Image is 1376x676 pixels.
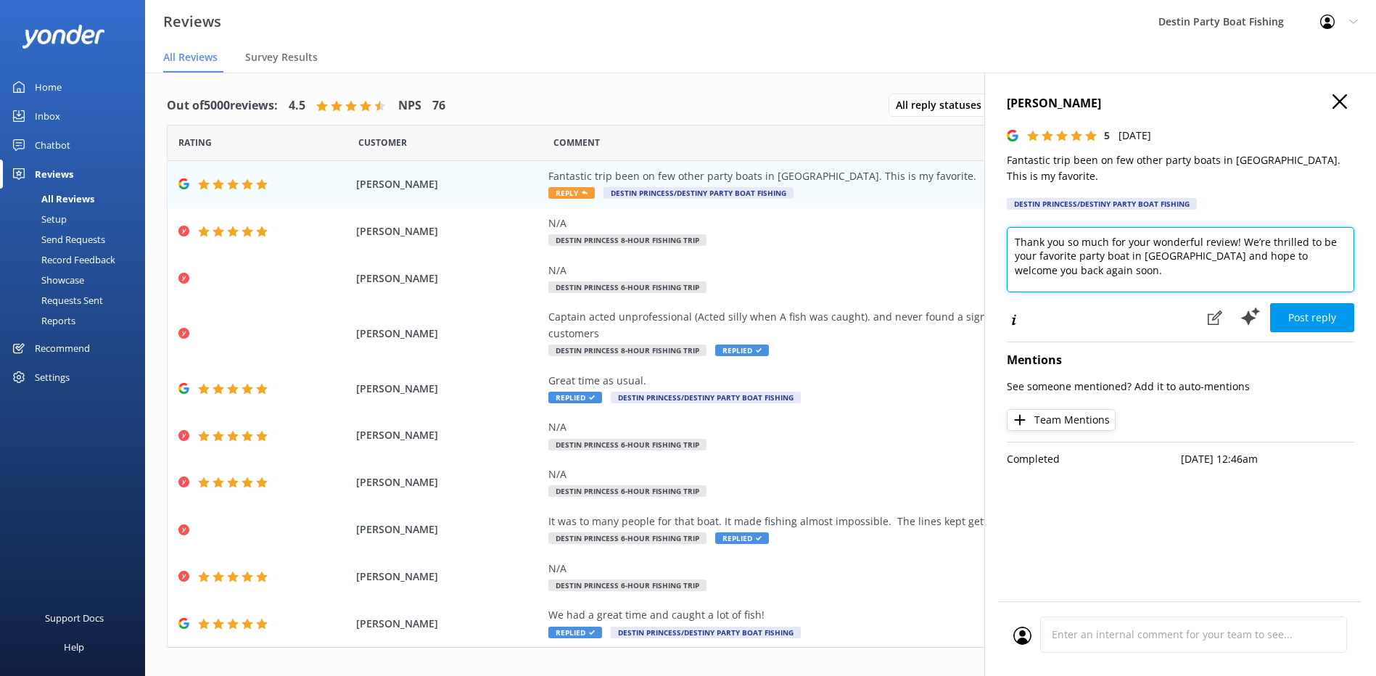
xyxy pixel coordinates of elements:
[356,474,541,490] span: [PERSON_NAME]
[715,532,769,544] span: Replied
[1007,94,1354,113] h4: [PERSON_NAME]
[9,250,115,270] div: Record Feedback
[9,270,145,290] a: Showcase
[1007,451,1181,467] p: Completed
[548,514,1208,529] div: It was to many people for that boat. It made fishing almost impossible. The lines kept getting ta...
[9,209,67,229] div: Setup
[1332,94,1347,110] button: Close
[356,326,541,342] span: [PERSON_NAME]
[64,632,84,661] div: Help
[9,310,145,331] a: Reports
[548,485,706,497] span: Destin Princess 6-Hour Fishing Trip
[548,187,595,199] span: Reply
[356,569,541,585] span: [PERSON_NAME]
[548,627,602,638] span: Replied
[356,522,541,537] span: [PERSON_NAME]
[548,345,706,356] span: Destin Princess 8-Hour Fishing Trip
[548,373,1208,389] div: Great time as usual.
[548,263,1208,279] div: N/A
[548,215,1208,231] div: N/A
[35,160,73,189] div: Reviews
[167,96,278,115] h4: Out of 5000 reviews:
[35,334,90,363] div: Recommend
[548,168,1208,184] div: Fantastic trip been on few other party boats in [GEOGRAPHIC_DATA]. This is my favorite.
[356,271,541,287] span: [PERSON_NAME]
[896,97,990,113] span: All reply statuses
[1007,227,1354,292] textarea: Thank you so much for your wonderful review! We’re thrilled to be your favorite party boat in [GE...
[1007,409,1116,431] button: Team Mentions
[611,627,801,638] span: Destin Princess/Destiny Party Boat Fishing
[9,229,105,250] div: Send Requests
[245,50,318,65] span: Survey Results
[548,309,1208,342] div: Captain acted unprofessional (Acted silly when A fish was caught). and never found a significant ...
[553,136,600,149] span: Question
[356,427,541,443] span: [PERSON_NAME]
[35,363,70,392] div: Settings
[548,234,706,246] span: Destin Princess 8-Hour Fishing Trip
[548,561,1208,577] div: N/A
[715,345,769,356] span: Replied
[548,419,1208,435] div: N/A
[289,96,305,115] h4: 4.5
[548,439,706,450] span: Destin Princess 6-Hour Fishing Trip
[1007,198,1197,210] div: Destin Princess/Destiny Party Boat Fishing
[548,580,706,591] span: Destin Princess 6-Hour Fishing Trip
[548,466,1208,482] div: N/A
[548,532,706,544] span: Destin Princess 6-Hour Fishing Trip
[1270,303,1354,332] button: Post reply
[9,189,94,209] div: All Reviews
[358,136,407,149] span: Date
[9,290,103,310] div: Requests Sent
[356,176,541,192] span: [PERSON_NAME]
[35,131,70,160] div: Chatbot
[1013,627,1031,645] img: user_profile.svg
[9,189,145,209] a: All Reviews
[1007,152,1354,185] p: Fantastic trip been on few other party boats in [GEOGRAPHIC_DATA]. This is my favorite.
[611,392,801,403] span: Destin Princess/Destiny Party Boat Fishing
[1007,351,1354,370] h4: Mentions
[178,136,212,149] span: Date
[432,96,445,115] h4: 76
[1104,128,1110,142] span: 5
[398,96,421,115] h4: NPS
[603,187,794,199] span: Destin Princess/Destiny Party Boat Fishing
[548,281,706,293] span: Destin Princess 6-Hour Fishing Trip
[1181,451,1355,467] p: [DATE] 12:46am
[45,603,104,632] div: Support Docs
[9,250,145,270] a: Record Feedback
[356,381,541,397] span: [PERSON_NAME]
[163,10,221,33] h3: Reviews
[9,270,84,290] div: Showcase
[356,223,541,239] span: [PERSON_NAME]
[35,73,62,102] div: Home
[22,25,105,49] img: yonder-white-logo.png
[356,616,541,632] span: [PERSON_NAME]
[548,607,1208,623] div: We had a great time and caught a lot of fish!
[9,229,145,250] a: Send Requests
[163,50,218,65] span: All Reviews
[9,209,145,229] a: Setup
[548,392,602,403] span: Replied
[35,102,60,131] div: Inbox
[1118,128,1151,144] p: [DATE]
[1007,379,1354,395] p: See someone mentioned? Add it to auto-mentions
[9,310,75,331] div: Reports
[9,290,145,310] a: Requests Sent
